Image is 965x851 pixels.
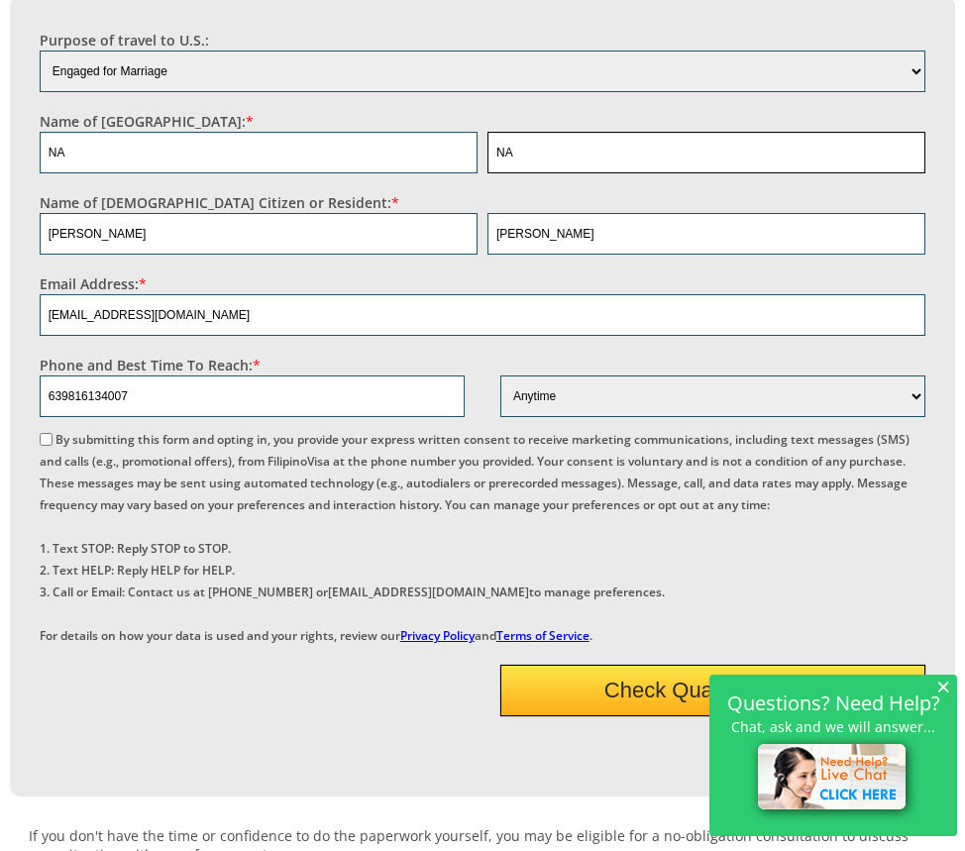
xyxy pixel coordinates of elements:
[40,433,53,446] input: By submitting this form and opting in, you provide your express written consent to receive market...
[936,678,950,694] span: ×
[40,356,261,374] label: Phone and Best Time To Reach:
[487,213,925,255] input: Last Name
[487,132,925,173] input: Last Name
[719,694,947,711] h2: Questions? Need Help?
[500,375,925,417] select: Phone and Best Reach Time are required.
[40,112,254,131] label: Name of [GEOGRAPHIC_DATA]:
[496,627,590,644] a: Terms of Service
[719,718,947,735] p: Chat, ask and we will answer...
[400,627,475,644] a: Privacy Policy
[40,274,147,293] label: Email Address:
[40,431,910,644] label: By submitting this form and opting in, you provide your express written consent to receive market...
[40,193,399,212] label: Name of [DEMOGRAPHIC_DATA] Citizen or Resident:
[40,375,465,417] input: Phone
[40,132,478,173] input: First Name
[40,294,926,336] input: Email Address
[40,31,209,50] label: Purpose of travel to U.S.:
[40,213,478,255] input: First Name
[500,665,925,716] button: Check Qualification
[749,735,918,822] img: live-chat-icon.png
